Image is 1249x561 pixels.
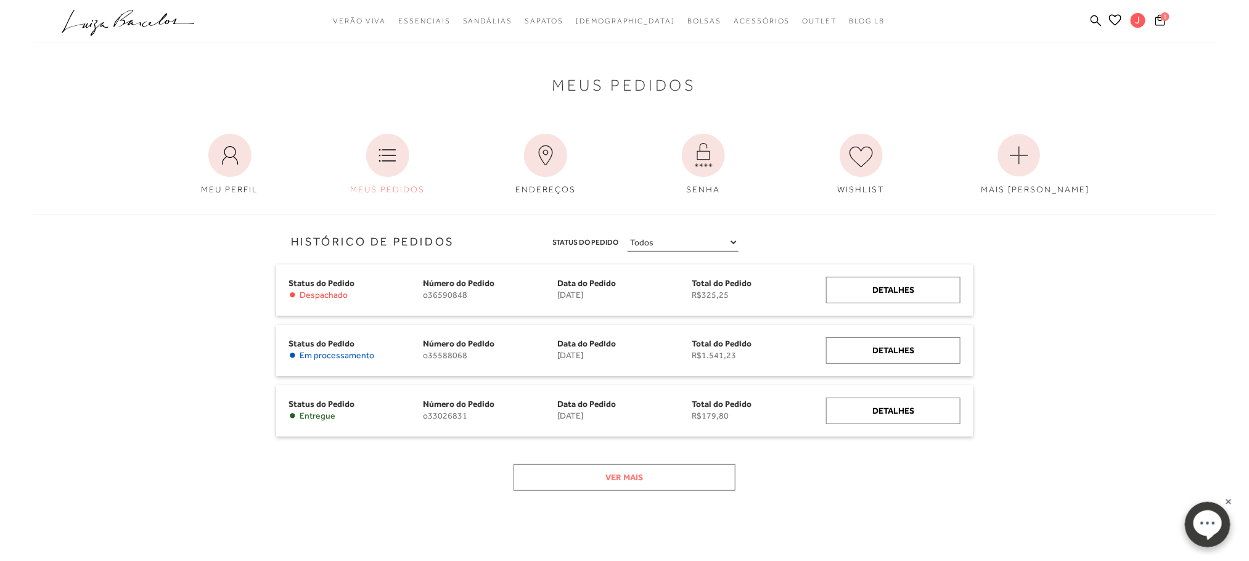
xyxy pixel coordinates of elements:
[289,411,297,421] span: •
[687,10,722,33] a: noSubCategoriesText
[300,350,374,361] span: Em processamento
[514,464,735,491] button: Ver mais
[1152,14,1169,30] button: 1
[423,411,557,421] span: o33026831
[398,10,450,33] a: noSubCategoriesText
[576,17,675,25] span: [DEMOGRAPHIC_DATA]
[692,350,826,361] span: R$1.541,23
[692,278,751,288] span: Total do Pedido
[692,290,826,300] span: R$325,25
[289,290,297,300] span: •
[814,128,909,202] a: WISHLIST
[300,290,348,300] span: Despachado
[552,236,618,249] span: Status do Pedido
[826,337,960,364] a: Detalhes
[557,411,692,421] span: [DATE]
[838,184,885,194] span: WISHLIST
[1125,12,1152,31] button: J
[849,17,885,25] span: BLOG LB
[463,17,512,25] span: Sandálias
[525,17,563,25] span: Sapatos
[687,17,722,25] span: Bolsas
[423,278,494,288] span: Número do Pedido
[692,411,826,421] span: R$179,80
[182,128,277,202] a: MEU PERFIL
[803,10,837,33] a: noSubCategoriesText
[340,128,435,202] a: MEUS PEDIDOS
[515,184,576,194] span: ENDEREÇOS
[849,10,885,33] a: BLOG LB
[202,184,259,194] span: MEU PERFIL
[557,399,616,409] span: Data do Pedido
[525,10,563,33] a: noSubCategoriesText
[423,338,494,348] span: Número do Pedido
[351,184,425,194] span: MEUS PEDIDOS
[734,10,790,33] a: noSubCategoriesText
[692,399,751,409] span: Total do Pedido
[557,350,692,361] span: [DATE]
[1131,13,1145,28] span: J
[289,278,354,288] span: Status do Pedido
[333,10,386,33] a: noSubCategoriesText
[557,290,692,300] span: [DATE]
[498,128,593,202] a: ENDEREÇOS
[289,350,297,361] span: •
[300,411,335,421] span: Entregue
[398,17,450,25] span: Essenciais
[972,128,1067,202] a: MAIS [PERSON_NAME]
[734,17,790,25] span: Acessórios
[576,10,675,33] a: noSubCategoriesText
[826,398,960,424] a: Detalhes
[42,234,454,250] h3: Histórico de Pedidos
[423,290,557,300] span: o36590848
[423,399,494,409] span: Número do Pedido
[463,10,512,33] a: noSubCategoriesText
[1161,12,1169,21] span: 1
[692,338,751,348] span: Total do Pedido
[557,278,616,288] span: Data do Pedido
[423,350,557,361] span: o35588068
[552,79,697,92] span: Meus Pedidos
[687,184,721,194] span: SENHA
[981,184,1089,194] span: MAIS [PERSON_NAME]
[333,17,386,25] span: Verão Viva
[826,277,960,303] a: Detalhes
[289,338,354,348] span: Status do Pedido
[289,399,354,409] span: Status do Pedido
[557,338,616,348] span: Data do Pedido
[656,128,751,202] a: SENHA
[803,17,837,25] span: Outlet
